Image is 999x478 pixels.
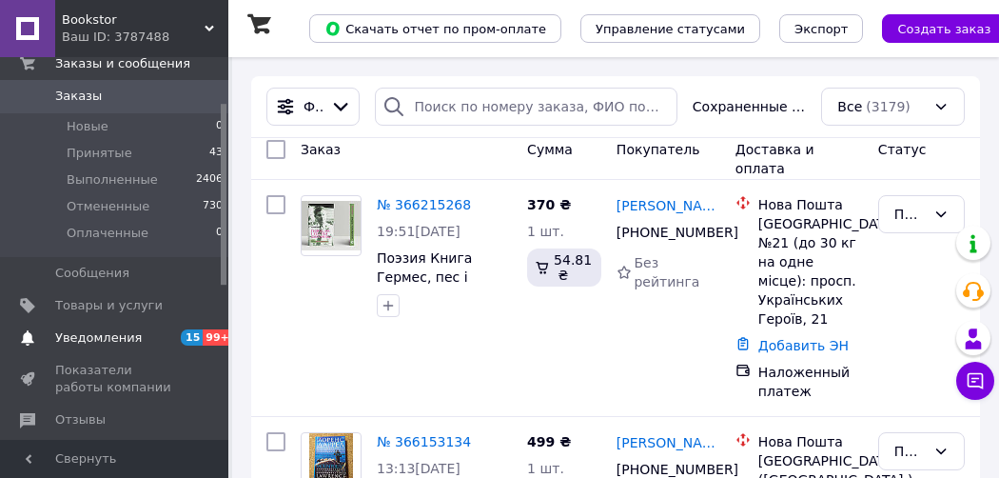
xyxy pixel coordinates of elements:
[55,265,129,282] span: Сообщения
[324,20,546,37] span: Скачать отчет по пром-оплате
[613,219,709,246] div: [PHONE_NUMBER]
[617,142,700,157] span: Покупатель
[758,363,863,401] div: Наложенный платеж
[894,441,926,462] div: Принят
[580,14,760,43] button: Управление статусами
[794,22,848,36] span: Экспорт
[203,329,234,346] span: 99+
[758,214,863,329] div: [GEOGRAPHIC_DATA], №21 (до 30 кг на одне місце): просп. Українських Героїв, 21
[617,433,720,452] a: [PERSON_NAME]
[55,297,163,314] span: Товары и услуги
[216,225,223,242] span: 0
[897,22,990,36] span: Создать заказ
[55,88,102,105] span: Заказы
[209,145,223,162] span: 43
[527,249,601,287] div: 54.81 ₴
[377,461,460,476] span: 13:13[DATE]
[527,197,571,212] span: 370 ₴
[67,145,132,162] span: Принятые
[216,118,223,135] span: 0
[956,362,994,400] button: Чат с покупателем
[67,171,158,189] span: Выполненные
[302,201,361,250] img: Фото товару
[309,14,561,43] button: Скачать отчет по пром-оплате
[377,197,471,212] a: № 366215268
[181,329,203,346] span: 15
[894,204,926,225] div: Принят
[377,250,492,380] a: Поэзия Книга Гермес, пес і гілочка [PERSON_NAME]. Перекладач : [PERSON_NAME] Красив 36
[527,224,564,239] span: 1 шт.
[375,88,676,126] input: Поиск по номеру заказа, ФИО покупателя, номеру телефона, Email, номеру накладной
[779,14,863,43] button: Экспорт
[301,195,362,256] a: Фото товару
[634,255,699,289] span: Без рейтинга
[527,434,571,449] span: 499 ₴
[55,411,106,428] span: Отзывы
[304,97,323,116] span: Фильтры
[62,11,205,29] span: Bookstor
[527,142,573,157] span: Сумма
[758,432,863,451] div: Нова Пошта
[596,22,745,36] span: Управление статусами
[203,198,223,215] span: 730
[837,97,862,116] span: Все
[301,142,341,157] span: Заказ
[62,29,228,46] div: Ваш ID: 3787488
[758,195,863,214] div: Нова Пошта
[55,362,176,396] span: Показатели работы компании
[878,142,927,157] span: Статус
[735,142,814,176] span: Доставка и оплата
[67,198,149,215] span: Отмененные
[67,118,108,135] span: Новые
[67,225,148,242] span: Оплаченные
[866,99,911,114] span: (3179)
[196,171,223,189] span: 2406
[377,224,460,239] span: 19:51[DATE]
[527,461,564,476] span: 1 шт.
[758,338,849,353] a: Добавить ЭН
[55,329,142,347] span: Уведомления
[693,97,807,116] span: Сохраненные фильтры:
[617,196,720,215] a: [PERSON_NAME]
[377,434,471,449] a: № 366153134
[55,55,190,72] span: Заказы и сообщения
